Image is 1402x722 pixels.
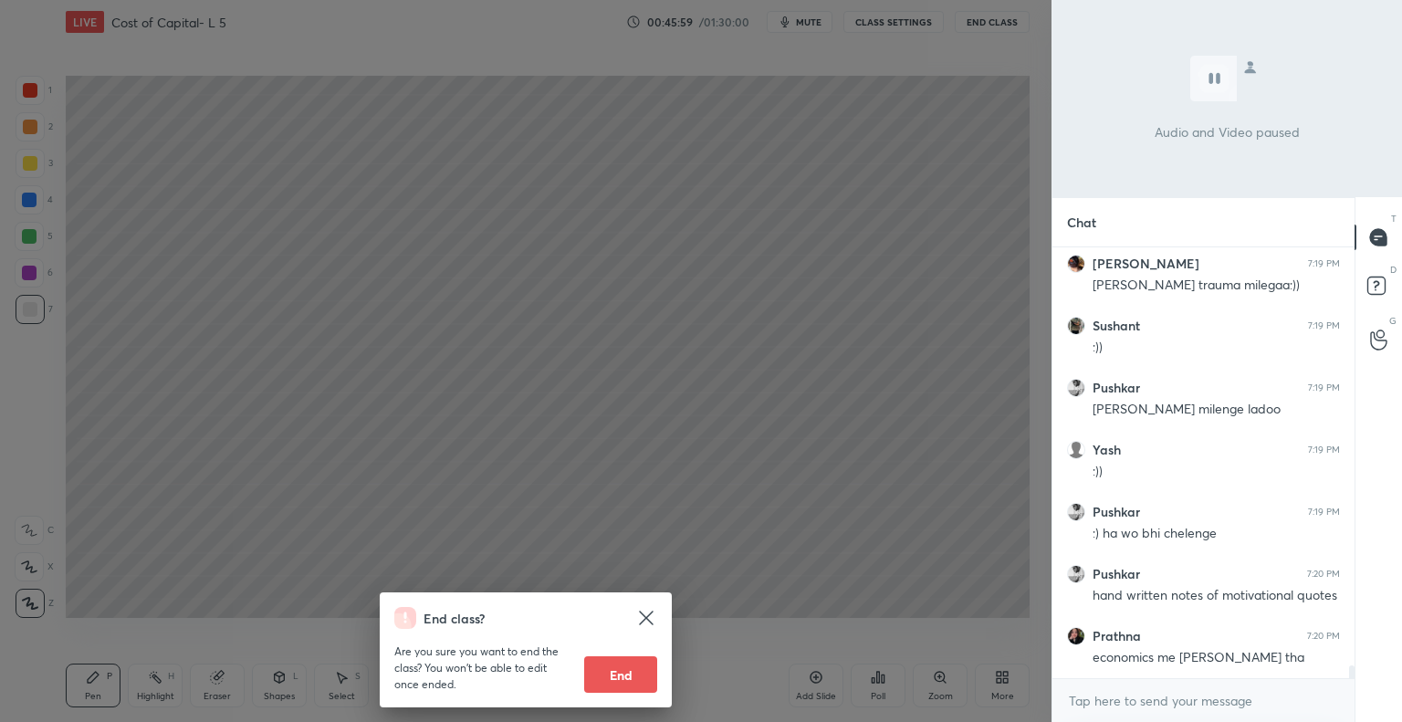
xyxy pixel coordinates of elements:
[1390,263,1397,277] p: D
[1093,318,1140,334] h6: Sushant
[1308,320,1340,331] div: 7:19 PM
[1308,382,1340,393] div: 7:19 PM
[1067,441,1085,459] img: default.png
[1093,649,1340,667] div: economics me [PERSON_NAME] tha
[1093,504,1140,520] h6: Pushkar
[1067,503,1085,521] img: 6141478f27b041638389d482461002bd.jpg
[1093,442,1121,458] h6: Yash
[1307,569,1340,580] div: 7:20 PM
[1307,631,1340,642] div: 7:20 PM
[1389,314,1397,328] p: G
[1155,122,1300,141] p: Audio and Video paused
[1308,258,1340,269] div: 7:19 PM
[1093,277,1340,295] div: [PERSON_NAME] trauma milegaa:))
[1093,525,1340,543] div: :) ha wo bhi chelenge
[1067,379,1085,397] img: 6141478f27b041638389d482461002bd.jpg
[424,609,485,628] h4: End class?
[584,656,657,693] button: End
[1067,565,1085,583] img: 6141478f27b041638389d482461002bd.jpg
[1308,507,1340,518] div: 7:19 PM
[394,644,570,693] p: Are you sure you want to end the class? You won’t be able to edit once ended.
[1052,198,1111,246] p: Chat
[1093,566,1140,582] h6: Pushkar
[1067,255,1085,273] img: 62ce8518e34e4b1788999baf1d1acfa4.jpg
[1093,380,1140,396] h6: Pushkar
[1093,587,1340,605] div: hand written notes of motivational quotes
[1308,445,1340,455] div: 7:19 PM
[1093,463,1340,481] div: :))
[1067,627,1085,645] img: 2e972bb6784346fbb5b0f346d15f8e14.jpg
[1093,256,1199,272] h6: [PERSON_NAME]
[1052,247,1355,678] div: grid
[1391,212,1397,225] p: T
[1067,317,1085,335] img: a5088634272f4df7b1f34a1c60b66810.jpg
[1093,339,1340,357] div: :))
[1093,401,1340,419] div: [PERSON_NAME] milenge ladoo
[1093,628,1141,644] h6: Prathna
